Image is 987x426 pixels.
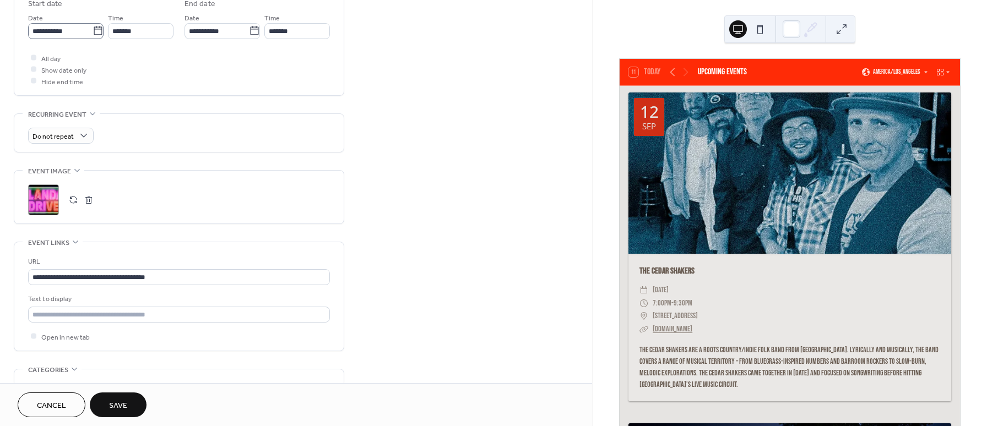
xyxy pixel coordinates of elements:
button: Save [90,392,147,417]
span: America/Los_Angeles [873,69,920,75]
div: ​ [639,309,648,323]
span: [DATE] [653,283,669,297]
span: - [671,297,674,310]
span: 9:30pm [674,297,692,310]
span: 7:00pm [653,297,671,310]
div: Upcoming events [698,65,747,79]
a: THE CEDAR SHAKERS [639,266,695,276]
span: [STREET_ADDRESS] [653,309,698,323]
button: Cancel [18,392,85,417]
span: Show date only [41,64,86,76]
span: Cancel [37,400,66,412]
div: ; [28,184,59,215]
div: Sep [642,122,656,130]
span: Hide end time [41,76,83,88]
div: Text to display [28,293,328,305]
div: 12 [640,103,659,120]
div: URL [28,256,328,267]
div: ​ [639,283,648,297]
span: Date [185,12,199,24]
a: [DOMAIN_NAME] [653,324,692,334]
span: Open in new tab [41,331,90,343]
span: All day [41,53,61,64]
span: Categories [28,364,68,376]
div: The Cedar Shakers are a roots country/indie folk band from [GEOGRAPHIC_DATA]. Lyrically and music... [628,344,951,390]
span: Recurring event [28,109,86,121]
div: ​ [639,323,648,336]
div: ​ [639,297,648,310]
span: Date [28,12,43,24]
span: Time [108,12,123,24]
span: Time [264,12,280,24]
span: Save [109,400,127,412]
span: Event image [28,166,71,177]
span: Event links [28,237,69,249]
span: Do not repeat [32,130,74,143]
